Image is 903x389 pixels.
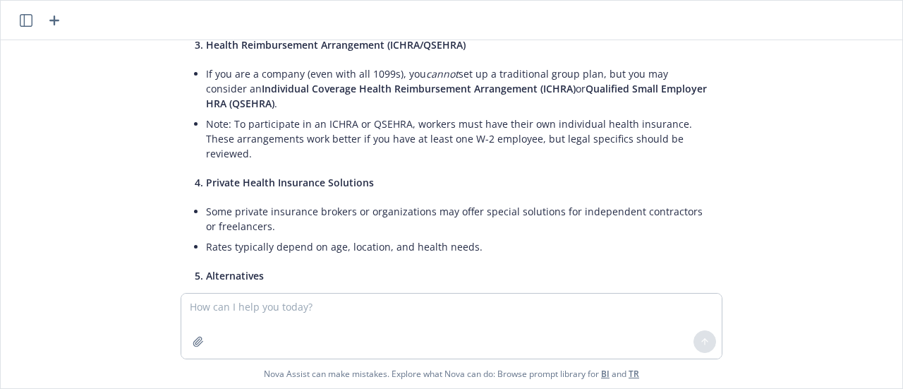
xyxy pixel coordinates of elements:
span: 5. Alternatives [195,269,264,282]
li: Rates typically depend on age, location, and health needs. [206,237,708,257]
span: 4. Private Health Insurance Solutions [195,176,374,189]
span: 3. Health Reimbursement Arrangement (ICHRA/QSEHRA) [195,38,466,52]
li: Note: To participate in an ICHRA or QSEHRA, workers must have their own individual health insuran... [206,114,708,164]
a: TR [629,368,639,380]
span: Nova Assist can make mistakes. Explore what Nova can do: Browse prompt library for and [6,359,897,388]
li: If you are a company (even with all 1099s), you set up a traditional group plan, but you may cons... [206,64,708,114]
li: Some private insurance brokers or organizations may offer special solutions for independent contr... [206,201,708,237]
span: Individual Coverage Health Reimbursement Arrangement (ICHRA) [262,82,576,95]
a: BI [601,368,610,380]
em: cannot [426,67,459,80]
